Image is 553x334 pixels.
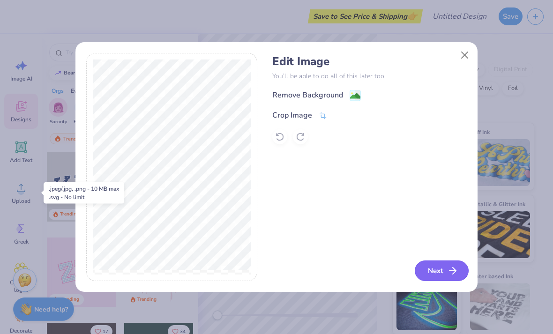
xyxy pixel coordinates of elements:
button: Close [456,46,474,64]
div: .jpeg/.jpg, .png - 10 MB max [49,185,119,193]
div: .svg - No limit [49,193,119,201]
p: You’ll be able to do all of this later too. [272,71,467,81]
h4: Edit Image [272,55,467,68]
div: Remove Background [272,89,343,101]
button: Next [415,260,469,281]
div: Crop Image [272,110,312,121]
